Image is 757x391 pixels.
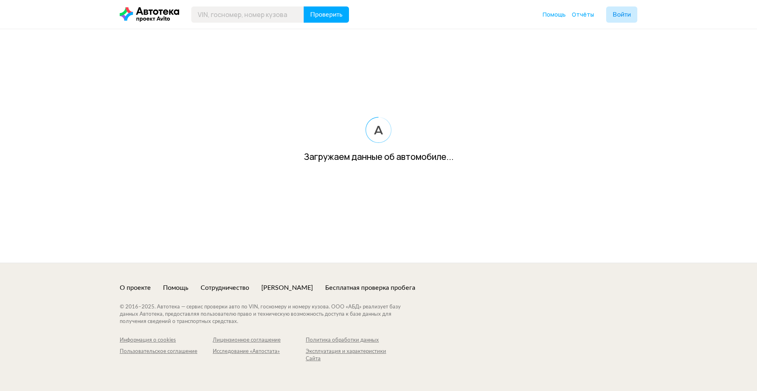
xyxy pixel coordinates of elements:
[572,11,594,19] a: Отчёты
[213,337,306,344] a: Лицензионное соглашение
[606,6,637,23] button: Войти
[191,6,304,23] input: VIN, госномер, номер кузова
[163,283,188,292] a: Помощь
[613,11,631,18] span: Войти
[310,11,343,18] span: Проверить
[120,283,151,292] a: О проекте
[572,11,594,18] span: Отчёты
[306,348,399,363] a: Эксплуатация и характеристики Сайта
[306,337,399,344] a: Политика обработки данных
[120,304,417,325] div: © 2016– 2025 . Автотека — сервис проверки авто по VIN, госномеру и номеру кузова. ООО «АБД» реали...
[304,6,349,23] button: Проверить
[213,348,306,363] a: Исследование «Автостата»
[201,283,249,292] a: Сотрудничество
[261,283,313,292] a: [PERSON_NAME]
[325,283,415,292] a: Бесплатная проверка пробега
[304,151,454,163] div: Загружаем данные об автомобиле...
[120,348,213,363] a: Пользовательское соглашение
[213,348,306,355] div: Исследование «Автостата»
[543,11,566,19] a: Помощь
[120,348,213,355] div: Пользовательское соглашение
[543,11,566,18] span: Помощь
[120,337,213,344] a: Информация о cookies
